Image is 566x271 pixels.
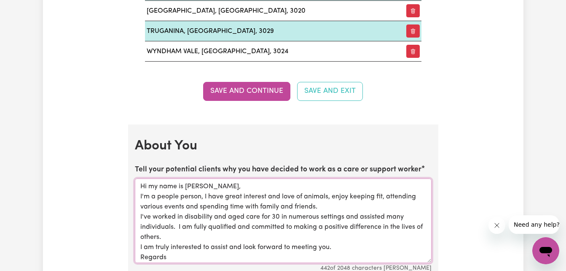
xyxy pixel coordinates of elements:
[145,21,401,41] td: TRUGANINA, [GEOGRAPHIC_DATA], 3029
[509,215,559,234] iframe: Message from company
[406,4,420,17] button: Remove preferred suburb
[532,237,559,264] iframe: Button to launch messaging window
[406,24,420,38] button: Remove preferred suburb
[5,6,51,13] span: Need any help?
[145,41,401,62] td: WYNDHAM VALE, [GEOGRAPHIC_DATA], 3024
[203,82,290,100] button: Save and Continue
[135,164,421,175] label: Tell your potential clients why you have decided to work as a care or support worker
[297,82,363,100] button: Save and Exit
[135,179,432,263] textarea: Hi my name is [PERSON_NAME], I'm a people person, I have great interest and love of animals, enjo...
[145,1,401,21] td: [GEOGRAPHIC_DATA], [GEOGRAPHIC_DATA], 3020
[135,138,432,154] h2: About You
[406,45,420,58] button: Remove preferred suburb
[488,217,505,234] iframe: Close message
